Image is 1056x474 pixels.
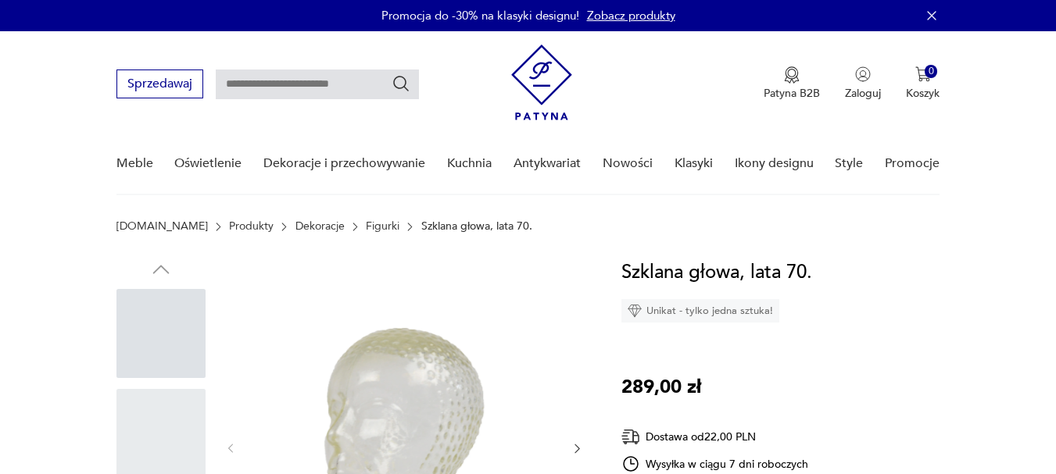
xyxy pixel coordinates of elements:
p: Promocja do -30% na klasyki designu! [381,8,579,23]
p: Patyna B2B [764,86,820,101]
img: Ikonka użytkownika [855,66,871,82]
a: Style [835,134,863,194]
img: Ikona koszyka [915,66,931,82]
a: Promocje [885,134,940,194]
a: Antykwariat [514,134,581,194]
button: Patyna B2B [764,66,820,101]
a: [DOMAIN_NAME] [116,220,208,233]
div: 0 [925,65,938,78]
div: Dostawa od 22,00 PLN [621,427,809,447]
a: Oświetlenie [174,134,242,194]
img: Patyna - sklep z meblami i dekoracjami vintage [511,45,572,120]
div: Wysyłka w ciągu 7 dni roboczych [621,454,809,473]
button: Szukaj [392,74,410,93]
img: Ikona diamentu [628,304,642,318]
p: Zaloguj [845,86,881,101]
img: Ikona dostawy [621,427,640,447]
a: Kuchnia [447,134,492,194]
a: Meble [116,134,153,194]
p: 289,00 zł [621,372,701,402]
a: Produkty [229,220,274,233]
a: Figurki [366,220,399,233]
button: 0Koszyk [906,66,940,101]
a: Nowości [603,134,653,194]
a: Ikony designu [735,134,814,194]
p: Szklana głowa, lata 70. [421,220,532,233]
h1: Szklana głowa, lata 70. [621,258,812,287]
a: Sprzedawaj [116,80,203,91]
a: Ikona medaluPatyna B2B [764,66,820,101]
div: Unikat - tylko jedna sztuka! [621,299,779,323]
button: Zaloguj [845,66,881,101]
button: Sprzedawaj [116,69,203,98]
a: Klasyki [675,134,713,194]
img: Ikona medalu [784,66,800,84]
a: Dekoracje [295,220,345,233]
a: Dekoracje i przechowywanie [263,134,425,194]
p: Koszyk [906,86,940,101]
a: Zobacz produkty [587,8,675,23]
